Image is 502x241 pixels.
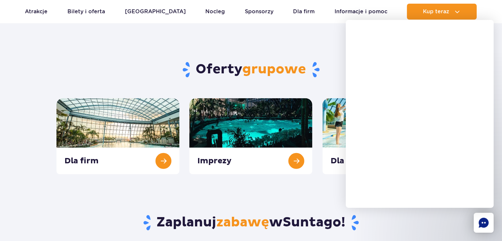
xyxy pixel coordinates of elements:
a: [GEOGRAPHIC_DATA] [125,4,186,20]
a: Nocleg [205,4,225,20]
a: Dla firm [293,4,315,20]
span: Kup teraz [423,9,449,15]
h2: Oferty [56,61,446,78]
button: Kup teraz [407,4,477,20]
span: grupowe [243,61,306,78]
a: Informacje i pomoc [335,4,387,20]
iframe: chatbot [346,20,494,208]
a: Sponsorzy [245,4,273,20]
a: Atrakcje [25,4,48,20]
span: Suntago [283,214,342,231]
a: Bilety i oferta [67,4,105,20]
div: Chat [474,213,494,233]
span: zabawę [217,214,269,231]
h3: Zaplanuj w ! [56,214,446,231]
